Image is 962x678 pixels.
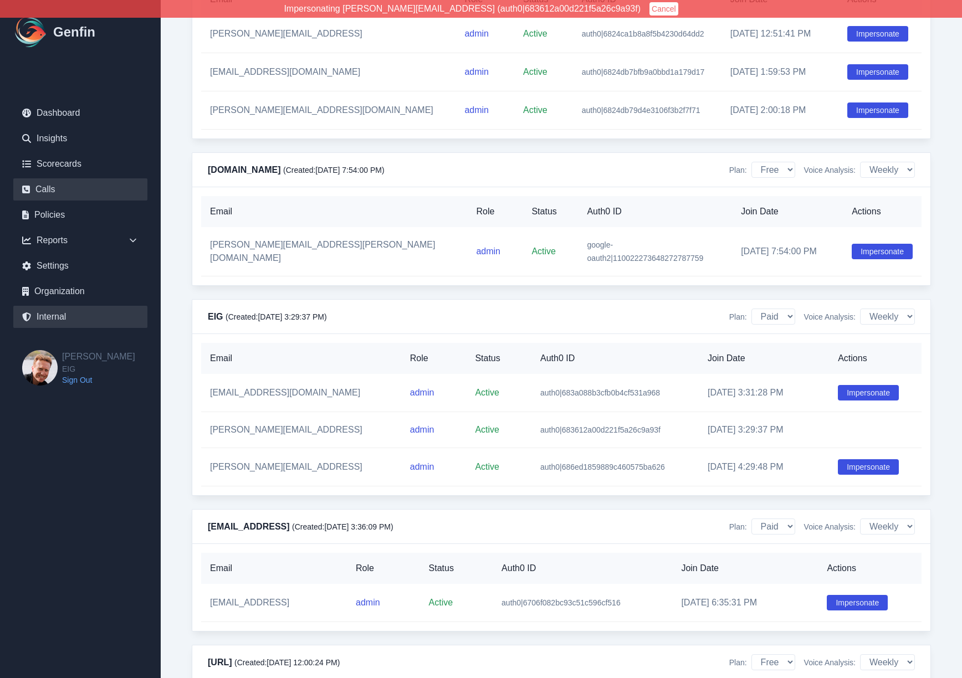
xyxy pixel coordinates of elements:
span: Plan: [729,657,747,668]
th: Role [347,553,420,584]
th: Actions [829,343,922,374]
td: [DATE] 1:59:53 PM [721,53,838,91]
span: admin [356,598,380,607]
span: admin [464,105,489,115]
span: admin [476,246,500,256]
span: Plan: [729,165,747,176]
span: auth0|6824ca1b8a8f5b4230d64dd2 [582,29,704,38]
button: Impersonate [847,64,908,80]
span: Active [523,29,547,38]
span: admin [410,462,434,471]
span: auth0|683a088b3cfb0b4cf531a968 [540,388,660,397]
td: [EMAIL_ADDRESS][DOMAIN_NAME] [201,374,401,412]
button: Impersonate [827,595,888,610]
th: Join Date [699,343,829,374]
h4: [URL] [208,656,340,669]
span: EIG [62,363,135,374]
span: admin [410,425,434,434]
img: Brian Dunagan [22,350,58,386]
td: [DATE] 2:00:18 PM [721,91,838,130]
span: Plan: [729,311,747,322]
span: auth0|6706f082bc93c51c596cf516 [502,598,621,607]
h1: Genfin [53,23,95,41]
button: Cancel [649,2,678,16]
span: admin [410,388,434,397]
td: [EMAIL_ADDRESS] [201,584,347,622]
th: Email [201,553,347,584]
td: [DATE] 6:35:31 PM [672,584,818,622]
img: Logo [13,14,49,50]
span: Active [531,246,556,256]
button: Impersonate [838,385,899,400]
td: [DATE] 4:29:48 PM [699,448,829,486]
span: Active [429,598,453,607]
td: [EMAIL_ADDRESS][DOMAIN_NAME] [201,53,456,91]
button: Impersonate [852,244,913,259]
td: [DATE] 7:54:00 PM [732,227,843,276]
span: Plan: [729,521,747,532]
td: [PERSON_NAME][EMAIL_ADDRESS][DOMAIN_NAME] [201,91,456,130]
h2: [PERSON_NAME] [62,350,135,363]
a: Sign Out [62,374,135,386]
span: auth0|6824db79d4e3106f3b2f7f71 [582,106,700,115]
span: auth0|6824db7bfb9a0bbd1a179d17 [582,68,705,76]
a: Dashboard [13,102,147,124]
th: Actions [818,553,922,584]
button: Impersonate [847,102,908,118]
th: Role [467,196,523,227]
td: [DATE] 3:31:28 PM [699,374,829,412]
th: Auth0 ID [578,196,732,227]
span: Active [475,462,499,471]
button: Impersonate [847,26,908,42]
td: [PERSON_NAME][EMAIL_ADDRESS] [201,448,401,486]
th: Email [201,196,467,227]
a: Settings [13,255,147,277]
a: Calls [13,178,147,201]
span: Voice Analysis: [804,657,856,668]
span: (Created: [DATE] 12:00:24 PM ) [234,658,340,667]
span: Voice Analysis: [804,521,856,532]
span: (Created: [DATE] 7:54:00 PM ) [283,166,385,174]
span: google-oauth2|110022273648272787759 [587,240,703,263]
a: Organization [13,280,147,302]
td: [DATE] 3:29:37 PM [699,412,829,448]
span: Active [475,388,499,397]
span: Active [475,425,499,434]
a: Insights [13,127,147,150]
span: (Created: [DATE] 3:29:37 PM ) [226,312,327,321]
td: [PERSON_NAME][EMAIL_ADDRESS] [201,412,401,448]
div: Reports [13,229,147,251]
td: [PERSON_NAME][EMAIL_ADDRESS][PERSON_NAME][DOMAIN_NAME] [201,227,467,276]
span: auth0|683612a00d221f5a26c9a93f [540,425,661,434]
span: admin [464,67,489,76]
th: Actions [843,196,922,227]
span: Voice Analysis: [804,165,856,176]
span: admin [464,29,489,38]
th: Email [201,343,401,374]
a: Scorecards [13,153,147,175]
th: Role [401,343,467,374]
button: Impersonate [838,459,899,475]
th: Status [420,553,493,584]
a: Policies [13,204,147,226]
th: Status [523,196,578,227]
h4: [DOMAIN_NAME] [208,163,385,177]
span: Active [523,105,547,115]
td: [PERSON_NAME][EMAIL_ADDRESS] [201,15,456,53]
span: Voice Analysis: [804,311,856,322]
th: Join Date [672,553,818,584]
a: Internal [13,306,147,328]
td: [DATE] 12:51:41 PM [721,15,838,53]
span: Active [523,67,547,76]
h4: [EMAIL_ADDRESS] [208,520,393,533]
th: Auth0 ID [493,553,672,584]
th: Join Date [732,196,843,227]
span: auth0|686ed1859889c460575ba626 [540,463,665,471]
th: Auth0 ID [531,343,699,374]
h4: EIG [208,310,327,323]
span: (Created: [DATE] 3:36:09 PM ) [292,522,393,531]
th: Status [466,343,531,374]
